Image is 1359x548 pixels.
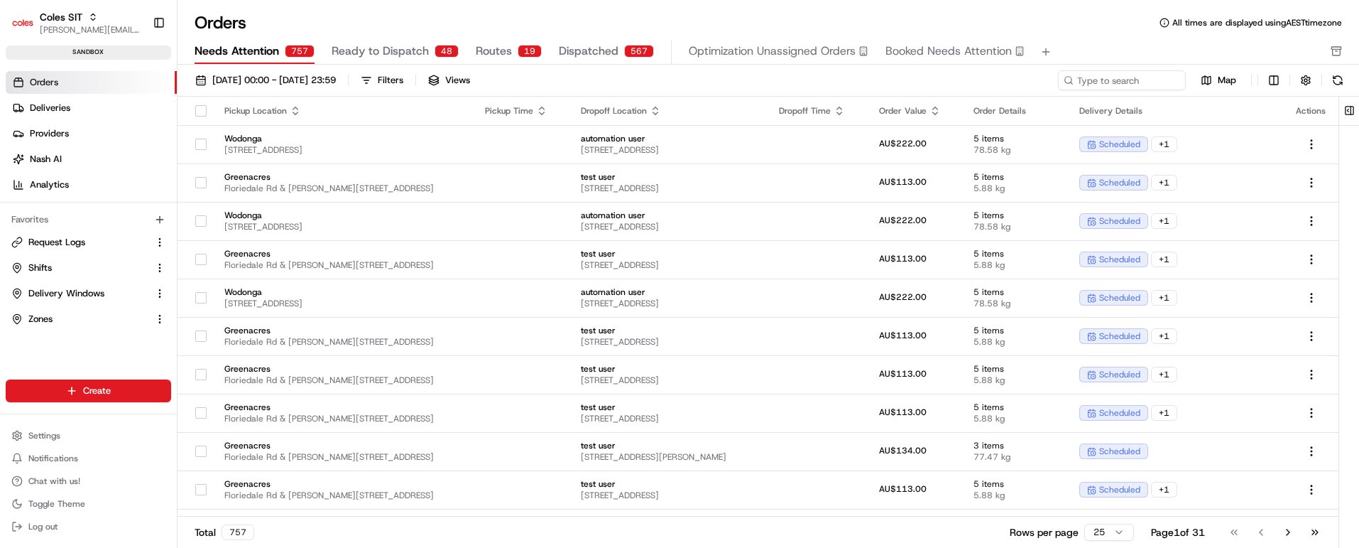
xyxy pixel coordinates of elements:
input: Type to search [1058,70,1186,90]
button: Request Logs [6,231,171,254]
span: Delivery Windows [28,287,104,300]
span: 78.58 kg [973,221,1056,232]
span: 5 items [973,133,1056,144]
span: Zones [28,313,53,326]
span: Dispatched [559,43,618,60]
div: + 1 [1151,405,1177,421]
a: Deliveries [6,97,177,119]
span: scheduled [1099,446,1140,457]
span: 5 items [973,363,1056,375]
span: AU$113.00 [879,368,927,380]
button: Zones [6,308,171,331]
div: Total [195,525,254,540]
span: Floriedale Rd & [PERSON_NAME][STREET_ADDRESS] [224,451,462,463]
div: + 1 [1151,175,1177,190]
div: 567 [624,45,654,58]
button: Map [1191,72,1245,89]
span: 5 items [973,478,1056,490]
a: Delivery Windows [11,287,148,300]
span: [STREET_ADDRESS] [224,298,462,309]
span: Wodonga [224,286,462,298]
span: automation user [581,210,757,221]
span: test user [581,363,757,375]
button: Log out [6,517,171,537]
div: + 1 [1151,213,1177,229]
p: Rows per page [1010,525,1079,539]
div: + 1 [1151,328,1177,344]
span: Floriedale Rd & [PERSON_NAME][STREET_ADDRESS] [224,375,462,386]
span: Greenacres [224,171,462,183]
span: 78.58 kg [973,144,1056,156]
span: Analytics [30,178,69,191]
div: Order Details [973,105,1056,117]
span: scheduled [1099,215,1140,227]
span: Request Logs [28,236,85,249]
span: Floriedale Rd & [PERSON_NAME][STREET_ADDRESS] [224,413,462,424]
button: Notifications [6,448,171,468]
a: Zones [11,313,148,326]
div: 19 [518,45,542,58]
span: Ready to Dispatch [332,43,429,60]
span: Greenacres [224,440,462,451]
span: Chat with us! [28,476,80,487]
button: Shifts [6,257,171,279]
button: Delivery Windows [6,282,171,305]
span: Providers [30,127,69,140]
button: Views [422,70,476,90]
span: 78.58 kg [973,298,1056,309]
span: [STREET_ADDRESS][PERSON_NAME] [581,451,757,463]
span: test user [581,478,757,490]
span: test user [581,440,757,451]
div: Dropoff Location [581,105,757,117]
span: Greenacres [224,478,462,490]
span: Toggle Theme [28,498,85,510]
span: AU$222.00 [879,138,927,149]
div: Pickup Location [224,105,462,117]
span: All times are displayed using AEST timezone [1172,17,1342,28]
span: 5 items [973,248,1056,259]
div: + 1 [1151,367,1177,382]
div: 48 [435,45,459,58]
span: Floriedale Rd & [PERSON_NAME][STREET_ADDRESS] [224,336,462,348]
span: AU$113.00 [879,253,927,264]
span: [STREET_ADDRESS] [224,221,462,232]
span: Orders [30,76,58,89]
span: [STREET_ADDRESS] [581,259,757,271]
span: Floriedale Rd & [PERSON_NAME][STREET_ADDRESS] [224,183,462,194]
div: + 1 [1151,136,1177,152]
span: AU$222.00 [879,215,927,226]
button: Chat with us! [6,471,171,491]
span: scheduled [1099,292,1140,303]
span: Routes [476,43,512,60]
div: Filters [378,74,403,87]
span: Notifications [28,453,78,464]
button: Refresh [1328,70,1348,90]
span: test user [581,325,757,336]
button: Settings [6,426,171,446]
span: Greenacres [224,402,462,413]
span: [STREET_ADDRESS] [224,144,462,156]
button: [PERSON_NAME][EMAIL_ADDRESS][PERSON_NAME][PERSON_NAME][DOMAIN_NAME] [40,24,141,36]
span: Coles SIT [40,10,82,24]
a: Providers [6,122,177,145]
span: Greenacres [224,325,462,336]
span: 5.88 kg [973,183,1056,194]
button: Coles SITColes SIT[PERSON_NAME][EMAIL_ADDRESS][PERSON_NAME][PERSON_NAME][DOMAIN_NAME] [6,6,147,40]
span: Views [445,74,470,87]
div: Favorites [6,208,171,231]
span: Shifts [28,262,52,274]
span: Settings [28,430,60,441]
a: Shifts [11,262,148,274]
span: Deliveries [30,102,70,114]
span: AU$113.00 [879,407,927,418]
span: [STREET_ADDRESS] [581,298,757,309]
span: [STREET_ADDRESS] [581,490,757,501]
div: 757 [285,45,315,58]
span: 5 items [973,402,1056,413]
div: sandbox [6,45,171,60]
a: Request Logs [11,236,148,249]
span: Map [1218,74,1236,87]
span: scheduled [1099,484,1140,495]
span: test user [581,402,757,413]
